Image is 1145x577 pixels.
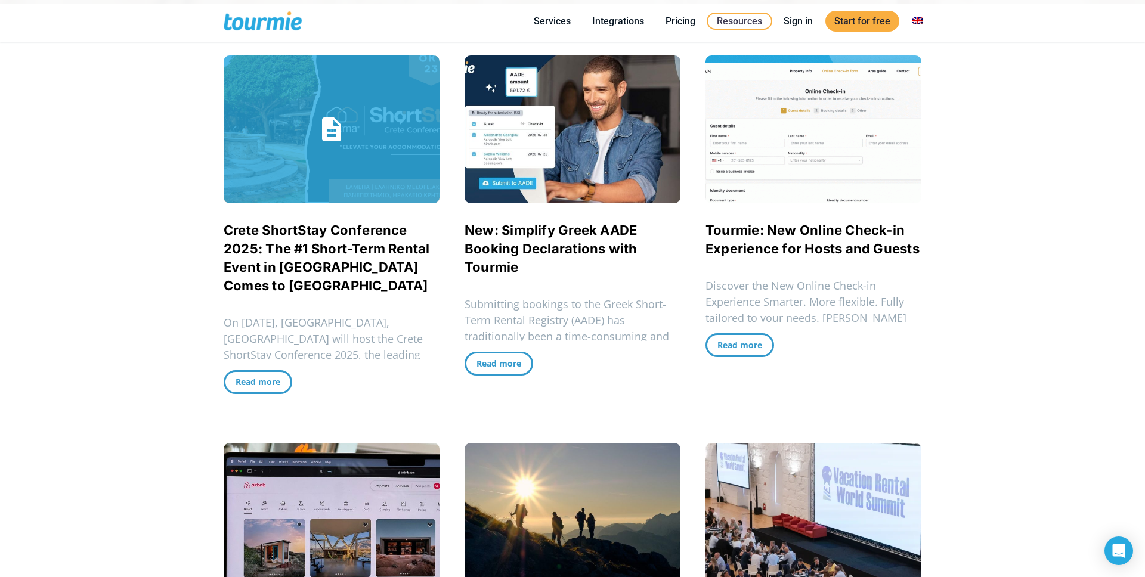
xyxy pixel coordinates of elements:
span: Read more [236,376,280,387]
a: Start for free [825,11,899,32]
p: Submitting bookings to the Greek Short-Term Rental Registry (AADE) has traditionally been a time-... [465,296,680,361]
p: Discover the New Online Check-in Experience Smarter. More flexible. Fully tailored to your needs.... [705,278,921,342]
span: Read more [476,358,521,369]
a: Resources [707,13,772,30]
a: New: Simplify Greek AADE Booking Declarations with Tourmie [465,222,638,275]
a: Read more [705,333,774,357]
a: Services [525,14,580,29]
a: Tourmie: New Online Check-in Experience for Hosts and Guests [705,222,920,256]
a: Pricing [657,14,704,29]
span: Read more [717,339,762,350]
a: Read more [465,352,533,376]
a: Integrations [583,14,653,29]
a: Read more [224,370,292,394]
p: On [DATE], [GEOGRAPHIC_DATA], [GEOGRAPHIC_DATA] will host the Crete ShortStay Conference 2025, th... [224,315,440,395]
a: Sign in [775,14,822,29]
a: Crete ShortStay Conference 2025: The #1 Short-Term Rental Event in [GEOGRAPHIC_DATA] Comes to [GE... [224,222,430,293]
div: Open Intercom Messenger [1104,536,1133,565]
